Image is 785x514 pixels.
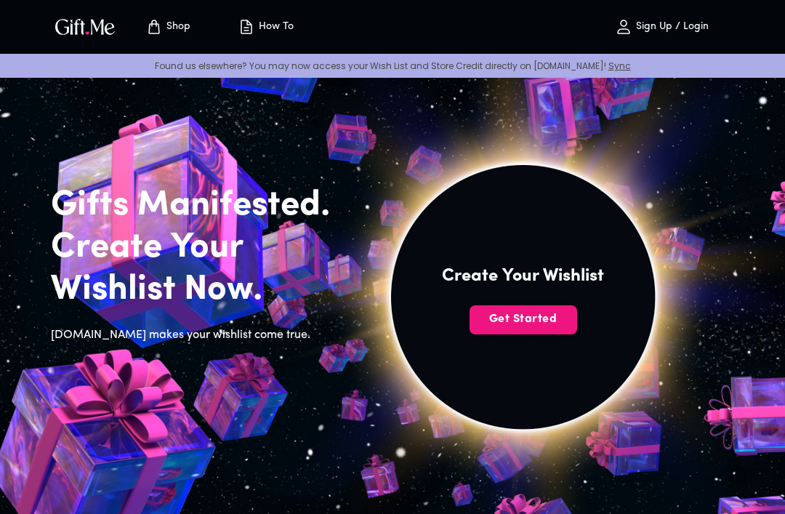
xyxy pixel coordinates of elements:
img: GiftMe Logo [52,16,118,37]
a: Sync [608,60,631,72]
button: Get Started [470,305,577,334]
p: Sign Up / Login [632,21,709,33]
button: GiftMe Logo [51,18,119,36]
p: Found us elsewhere? You may now access your Wish List and Store Credit directly on [DOMAIN_NAME]! [12,60,773,72]
h4: Create Your Wishlist [442,265,604,288]
h2: Gifts Manifested. [51,185,353,227]
p: Shop [163,21,190,33]
span: Get Started [470,311,577,327]
button: How To [225,4,305,50]
h2: Wishlist Now. [51,269,353,311]
p: How To [255,21,294,33]
button: Sign Up / Login [589,4,734,50]
button: Store page [128,4,208,50]
img: how-to.svg [238,18,255,36]
h6: [DOMAIN_NAME] makes your wishlist come true. [51,326,353,345]
h2: Create Your [51,227,353,269]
